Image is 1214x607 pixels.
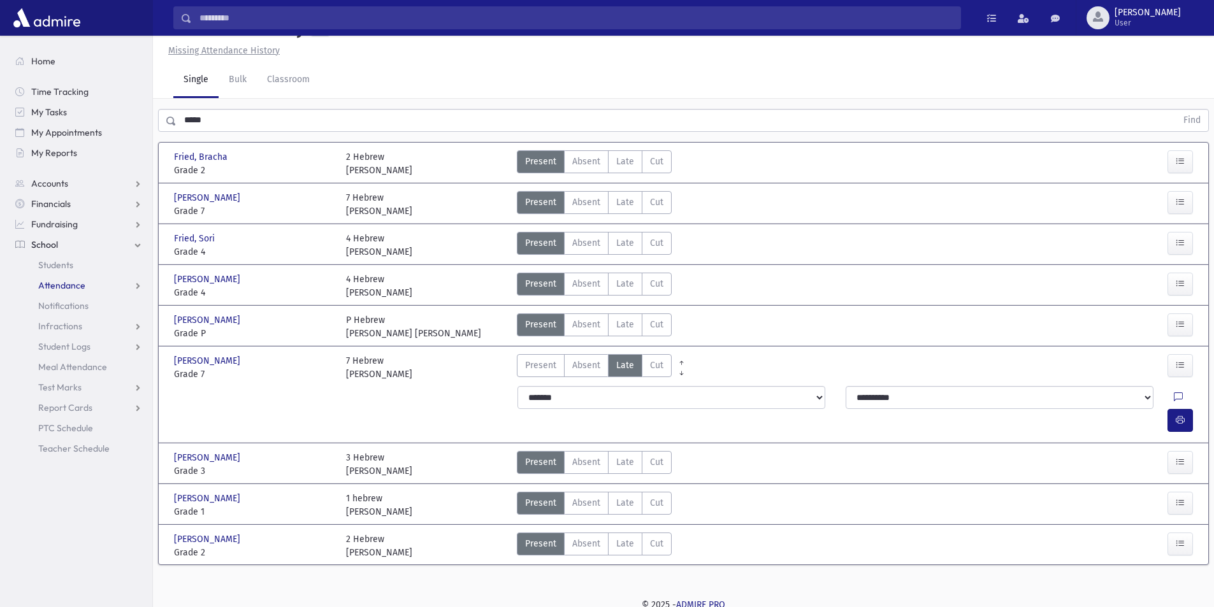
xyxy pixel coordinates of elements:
span: Present [525,537,556,550]
div: 1 hebrew [PERSON_NAME] [346,492,412,518]
span: Home [31,55,55,67]
span: Absent [572,537,600,550]
span: PTC Schedule [38,422,93,434]
div: 4 Hebrew [PERSON_NAME] [346,273,412,299]
a: Report Cards [5,397,152,418]
a: Attendance [5,275,152,296]
span: Present [525,196,556,209]
a: PTC Schedule [5,418,152,438]
span: Absent [572,496,600,510]
span: Absent [572,318,600,331]
span: Absent [572,359,600,372]
span: Fried, Sori [174,232,217,245]
div: 7 Hebrew [PERSON_NAME] [346,191,412,218]
span: [PERSON_NAME] [174,273,243,286]
a: Missing Attendance History [163,45,280,56]
span: Late [616,318,634,331]
span: Cut [650,236,663,250]
span: [PERSON_NAME] [174,354,243,368]
u: Missing Attendance History [168,45,280,56]
span: Absent [572,455,600,469]
span: Infractions [38,320,82,332]
div: 7 Hebrew [PERSON_NAME] [346,354,412,381]
span: Late [616,537,634,550]
span: Report Cards [38,402,92,413]
span: Cut [650,318,663,331]
span: Financials [31,198,71,210]
a: Students [5,255,152,275]
a: My Reports [5,143,152,163]
span: Cut [650,155,663,168]
span: Absent [572,236,600,250]
span: Attendance [38,280,85,291]
div: AttTypes [517,354,672,381]
span: Cut [650,496,663,510]
a: My Appointments [5,122,152,143]
span: Fried, Bracha [174,150,230,164]
span: User [1115,18,1181,28]
a: Notifications [5,296,152,316]
span: My Appointments [31,127,102,138]
span: Present [525,496,556,510]
div: AttTypes [517,313,672,340]
span: Grade 7 [174,368,333,381]
a: Single [173,62,219,98]
span: Grade P [174,327,333,340]
div: 4 Hebrew [PERSON_NAME] [346,232,412,259]
span: Late [616,359,634,372]
input: Search [192,6,960,29]
span: My Tasks [31,106,67,118]
a: Student Logs [5,336,152,357]
a: Infractions [5,316,152,336]
span: Student Logs [38,341,90,352]
span: Absent [572,196,600,209]
div: 3 Hebrew [PERSON_NAME] [346,451,412,478]
span: Cut [650,359,663,372]
a: Test Marks [5,377,152,397]
span: Test Marks [38,382,82,393]
span: [PERSON_NAME] [174,532,243,546]
div: AttTypes [517,273,672,299]
div: AttTypes [517,232,672,259]
div: 2 Hebrew [PERSON_NAME] [346,150,412,177]
a: School [5,234,152,255]
span: Late [616,196,634,209]
span: Grade 2 [174,164,333,177]
span: Absent [572,155,600,168]
a: Accounts [5,173,152,194]
span: Teacher Schedule [38,443,110,454]
span: Notifications [38,300,89,311]
div: AttTypes [517,191,672,218]
div: AttTypes [517,150,672,177]
span: Grade 7 [174,204,333,218]
button: Find [1176,110,1208,131]
div: AttTypes [517,532,672,559]
span: [PERSON_NAME] [174,191,243,204]
span: Cut [650,277,663,290]
span: Cut [650,196,663,209]
span: Present [525,155,556,168]
a: Bulk [219,62,257,98]
span: Present [525,359,556,372]
span: Late [616,277,634,290]
a: Teacher Schedule [5,438,152,459]
span: School [31,239,58,250]
span: Time Tracking [31,86,89,97]
img: AdmirePro [10,5,83,31]
span: [PERSON_NAME] [174,492,243,505]
span: Fundraising [31,218,78,230]
span: Present [525,455,556,469]
span: My Reports [31,147,77,159]
span: Grade 2 [174,546,333,559]
span: Grade 4 [174,286,333,299]
span: Students [38,259,73,271]
span: Late [616,155,634,168]
span: [PERSON_NAME] [174,451,243,464]
a: Home [5,51,152,71]
div: AttTypes [517,451,672,478]
span: Grade 1 [174,505,333,518]
a: Time Tracking [5,82,152,102]
span: Late [616,236,634,250]
a: Fundraising [5,214,152,234]
span: Cut [650,455,663,469]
